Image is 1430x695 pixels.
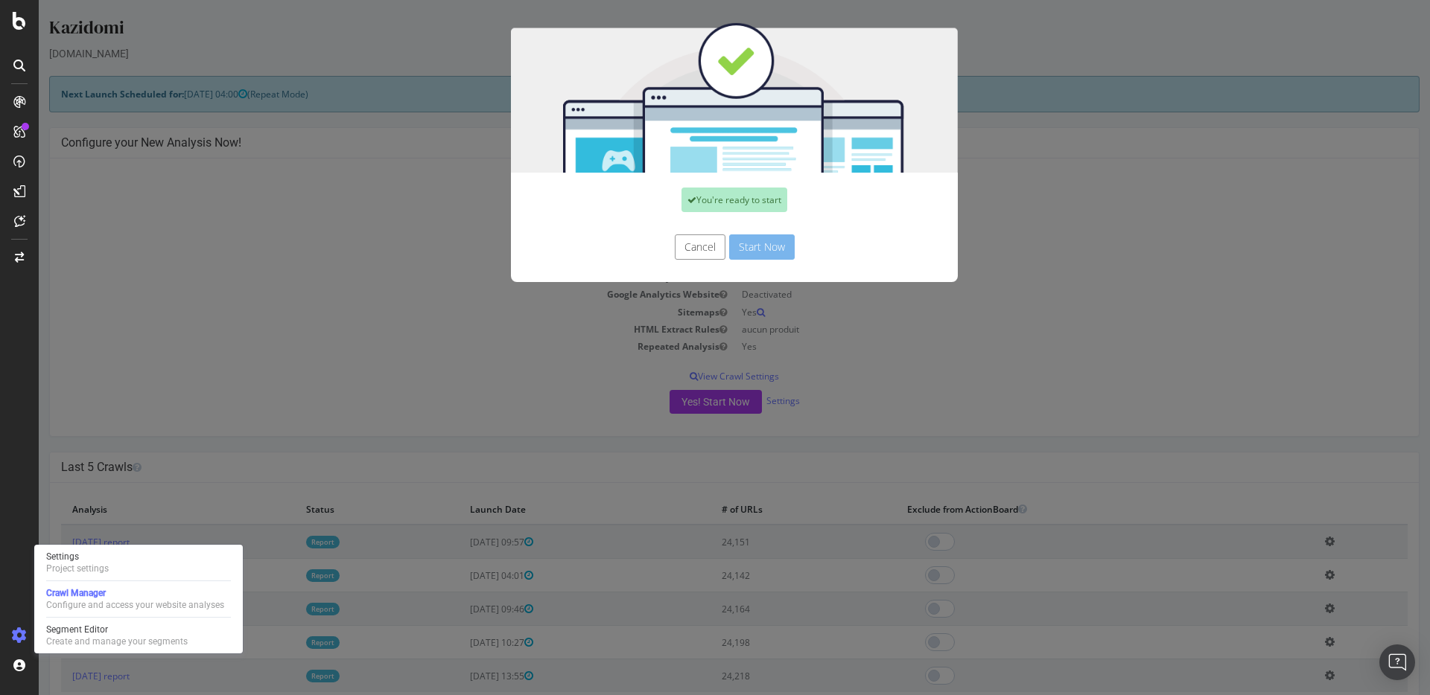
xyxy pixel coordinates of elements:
div: Settings [46,551,109,563]
div: Project settings [46,563,109,574]
img: You're all set! [472,22,919,173]
div: Segment Editor [46,624,188,635]
div: Configure and access your website analyses [46,599,224,611]
div: Crawl Manager [46,587,224,599]
a: SettingsProject settings [40,549,237,576]
div: Create and manage your segments [46,635,188,647]
a: Segment EditorCreate and manage your segments [40,622,237,649]
div: You're ready to start [643,188,749,212]
a: Crawl ManagerConfigure and access your website analyses [40,586,237,612]
button: Cancel [636,234,687,260]
div: Open Intercom Messenger [1379,644,1415,680]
